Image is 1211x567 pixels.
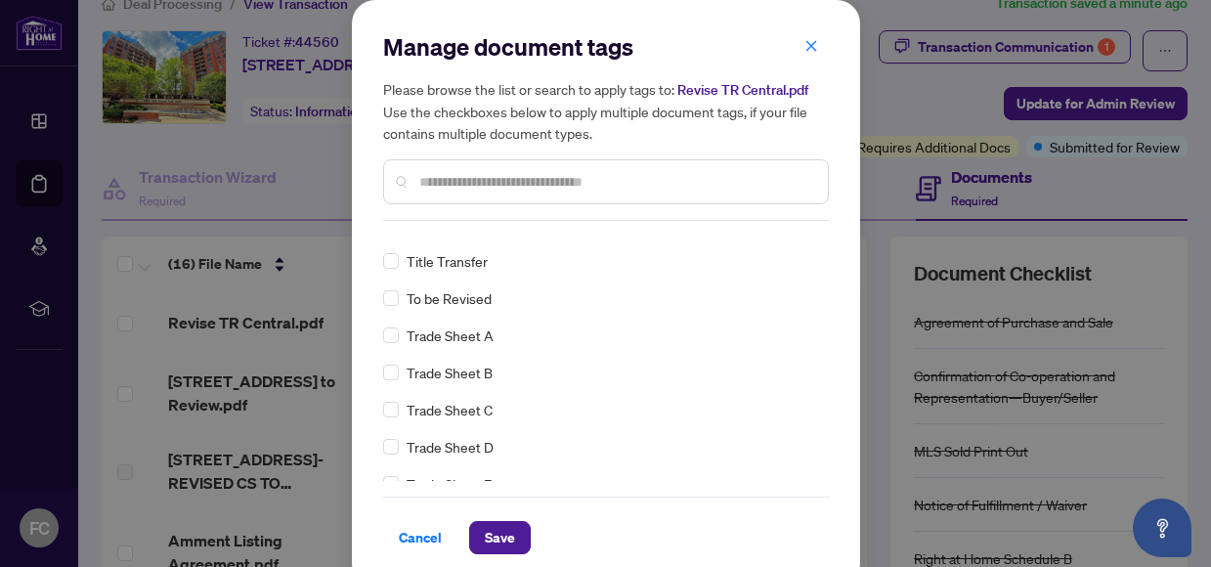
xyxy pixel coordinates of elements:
span: Trade Sheet A [407,325,494,346]
span: To be Revised [407,287,492,309]
h2: Manage document tags [383,31,829,63]
span: Title Transfer [407,250,488,272]
span: Trade Sheet D [407,436,494,458]
span: Save [485,522,515,553]
button: Save [469,521,531,554]
span: Trade Sheet B [407,362,493,383]
span: Cancel [399,522,442,553]
span: Trade Sheet E [407,473,492,495]
button: Cancel [383,521,457,554]
span: Trade Sheet C [407,399,493,420]
button: Open asap [1133,499,1191,557]
span: close [804,39,818,53]
span: Revise TR Central.pdf [677,81,808,99]
h5: Please browse the list or search to apply tags to: Use the checkboxes below to apply multiple doc... [383,78,829,144]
